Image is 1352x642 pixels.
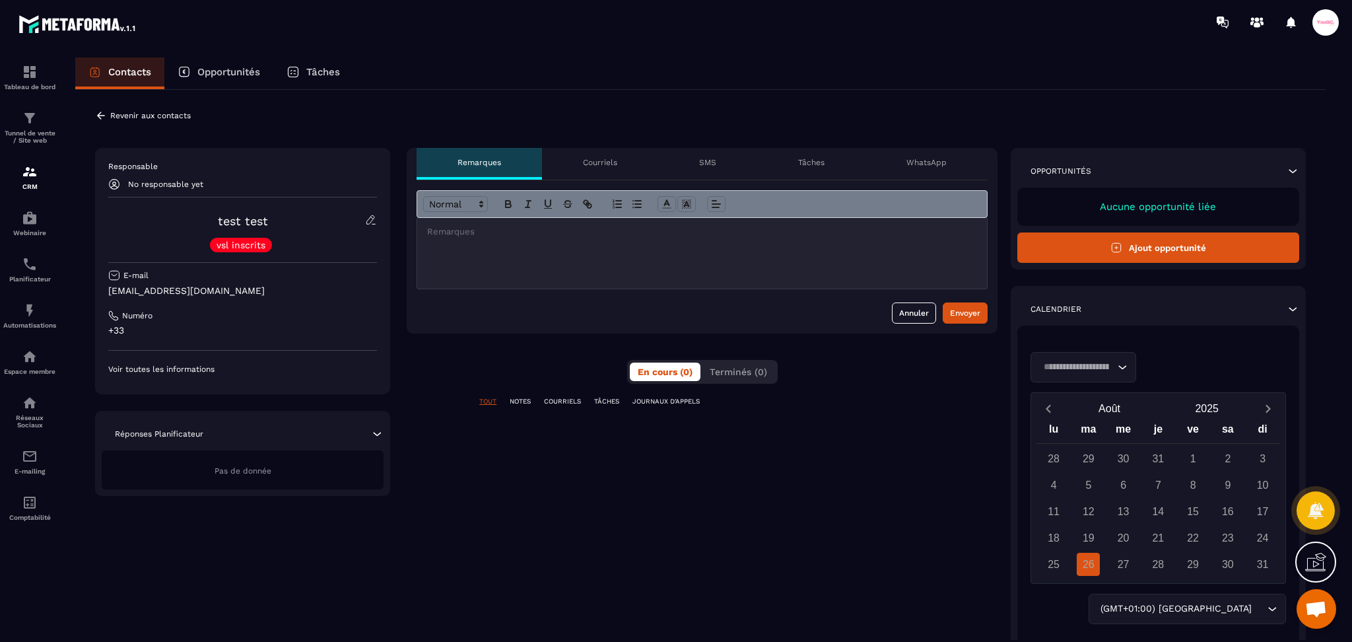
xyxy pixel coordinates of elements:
div: 26 [1077,553,1100,576]
img: social-network [22,395,38,411]
img: automations [22,303,38,318]
div: 24 [1251,526,1274,550]
button: Envoyer [943,303,988,324]
a: automationsautomationsWebinaire [3,200,56,246]
a: formationformationTunnel de vente / Site web [3,100,56,154]
a: Ouvrir le chat [1297,589,1336,629]
button: Open months overlay [1061,397,1159,420]
p: Tâches [798,157,825,168]
button: Next month [1256,400,1280,417]
div: 4 [1042,474,1065,497]
div: 5 [1077,474,1100,497]
img: logo [18,12,137,36]
p: Tunnel de vente / Site web [3,129,56,144]
img: formation [22,110,38,126]
p: Planificateur [3,275,56,283]
p: Contacts [108,66,151,78]
p: TÂCHES [594,397,619,406]
div: 16 [1216,500,1239,523]
p: Tâches [306,66,340,78]
div: 3 [1251,447,1274,470]
div: 13 [1112,500,1135,523]
p: Responsable [108,161,377,172]
div: 12 [1077,500,1100,523]
div: Calendar days [1036,447,1280,576]
p: Opportunités [1031,166,1091,176]
div: 19 [1077,526,1100,550]
div: 25 [1042,553,1065,576]
div: 20 [1112,526,1135,550]
div: 8 [1182,474,1205,497]
a: social-networksocial-networkRéseaux Sociaux [3,385,56,439]
div: 29 [1182,553,1205,576]
div: 10 [1251,474,1274,497]
p: SMS [699,157,716,168]
span: (GMT+01:00) [GEOGRAPHIC_DATA] [1097,602,1254,616]
p: Espace membre [3,368,56,375]
p: [EMAIL_ADDRESS][DOMAIN_NAME] [108,285,377,297]
input: Search for option [1039,360,1114,374]
button: Ajout opportunité [1017,232,1299,263]
a: accountantaccountantComptabilité [3,485,56,531]
a: automationsautomationsAutomatisations [3,293,56,339]
div: 31 [1147,447,1170,470]
div: Envoyer [950,306,980,320]
div: Search for option [1089,594,1286,624]
a: formationformationTableau de bord [3,54,56,100]
button: Annuler [892,303,936,324]
img: formation [22,64,38,80]
p: E-mail [123,270,149,281]
p: WhatsApp [906,157,947,168]
div: ve [1176,420,1211,443]
img: accountant [22,495,38,511]
div: 21 [1147,526,1170,550]
div: 28 [1042,447,1065,470]
div: 7 [1147,474,1170,497]
input: Search for option [1254,602,1264,616]
p: Remarques [457,157,501,168]
div: 11 [1042,500,1065,523]
div: 27 [1112,553,1135,576]
div: 18 [1042,526,1065,550]
a: Tâches [273,57,353,89]
div: Calendar wrapper [1036,420,1280,576]
div: me [1106,420,1141,443]
a: Contacts [75,57,164,89]
button: Open years overlay [1158,397,1256,420]
a: Opportunités [164,57,273,89]
p: Voir toutes les informations [108,364,377,374]
span: Pas de donnée [215,466,271,476]
a: automationsautomationsEspace membre [3,339,56,385]
span: En cours (0) [638,367,693,377]
button: Terminés (0) [702,363,775,381]
button: Previous month [1036,400,1061,417]
span: Terminés (0) [710,367,767,377]
p: JOURNAUX D'APPELS [632,397,700,406]
div: 28 [1147,553,1170,576]
div: di [1245,420,1280,443]
a: emailemailE-mailing [3,439,56,485]
div: 9 [1216,474,1239,497]
img: email [22,448,38,464]
p: Opportunités [197,66,260,78]
div: 6 [1112,474,1135,497]
p: Numéro [122,310,152,321]
div: 31 [1251,553,1274,576]
p: Webinaire [3,229,56,236]
p: Aucune opportunité liée [1031,201,1286,213]
p: +33 [108,324,377,337]
p: TOUT [479,397,496,406]
p: vsl inscrits [217,240,265,250]
p: E-mailing [3,468,56,475]
p: Automatisations [3,322,56,329]
p: Comptabilité [3,514,56,521]
p: Tableau de bord [3,83,56,90]
p: Calendrier [1031,304,1081,314]
img: scheduler [22,256,38,272]
div: 14 [1147,500,1170,523]
img: formation [22,164,38,180]
p: CRM [3,183,56,190]
div: je [1141,420,1176,443]
div: 22 [1182,526,1205,550]
div: 23 [1216,526,1239,550]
